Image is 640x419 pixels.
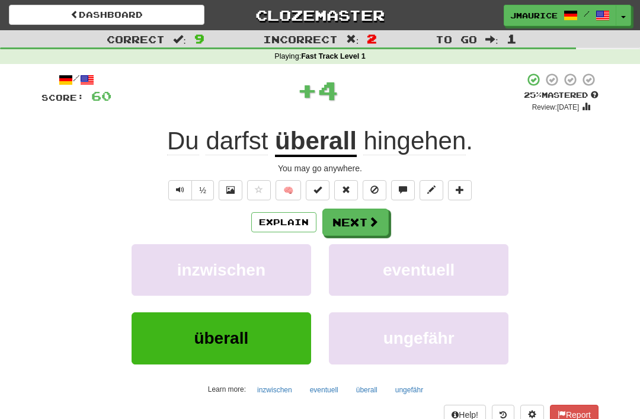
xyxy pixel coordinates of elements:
button: Ignore sentence (alt+i) [363,180,386,200]
small: Learn more: [208,385,246,394]
span: 25 % [524,90,542,100]
span: hingehen [363,127,466,155]
div: / [41,72,111,87]
span: : [346,34,359,44]
button: eventuell [303,381,345,399]
strong: Fast Track Level 1 [301,52,366,60]
span: Score: [41,92,84,103]
button: inzwischen [251,381,299,399]
a: jmaurice / [504,5,616,26]
button: 🧠 [276,180,301,200]
button: eventuell [329,244,508,296]
small: Review: [DATE] [532,103,580,111]
span: . [357,127,473,155]
span: eventuell [383,261,455,279]
div: Text-to-speech controls [166,180,214,200]
span: : [485,34,498,44]
span: 1 [507,31,517,46]
span: / [584,9,590,18]
button: Next [322,209,389,236]
button: ½ [191,180,214,200]
span: jmaurice [510,10,558,21]
div: Mastered [524,90,599,101]
button: Edit sentence (alt+d) [420,180,443,200]
u: überall [275,127,357,157]
span: überall [194,329,248,347]
button: ungefähr [329,312,508,364]
button: Show image (alt+x) [219,180,242,200]
span: darfst [206,127,268,155]
button: überall [350,381,384,399]
button: Discuss sentence (alt+u) [391,180,415,200]
span: 2 [367,31,377,46]
button: Reset to 0% Mastered (alt+r) [334,180,358,200]
a: Clozemaster [222,5,418,25]
span: inzwischen [177,261,265,279]
a: Dashboard [9,5,204,25]
span: To go [436,33,477,45]
div: You may go anywhere. [41,162,599,174]
span: Incorrect [263,33,338,45]
button: Add to collection (alt+a) [448,180,472,200]
span: 9 [194,31,204,46]
span: : [173,34,186,44]
span: Correct [107,33,165,45]
button: Play sentence audio (ctl+space) [168,180,192,200]
button: Set this sentence to 100% Mastered (alt+m) [306,180,329,200]
span: 4 [318,75,338,105]
button: überall [132,312,311,364]
button: ungefähr [389,381,430,399]
span: 60 [91,88,111,103]
span: + [297,72,318,108]
button: Favorite sentence (alt+f) [247,180,271,200]
span: ungefähr [383,329,455,347]
button: Explain [251,212,316,232]
span: Du [167,127,199,155]
button: inzwischen [132,244,311,296]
